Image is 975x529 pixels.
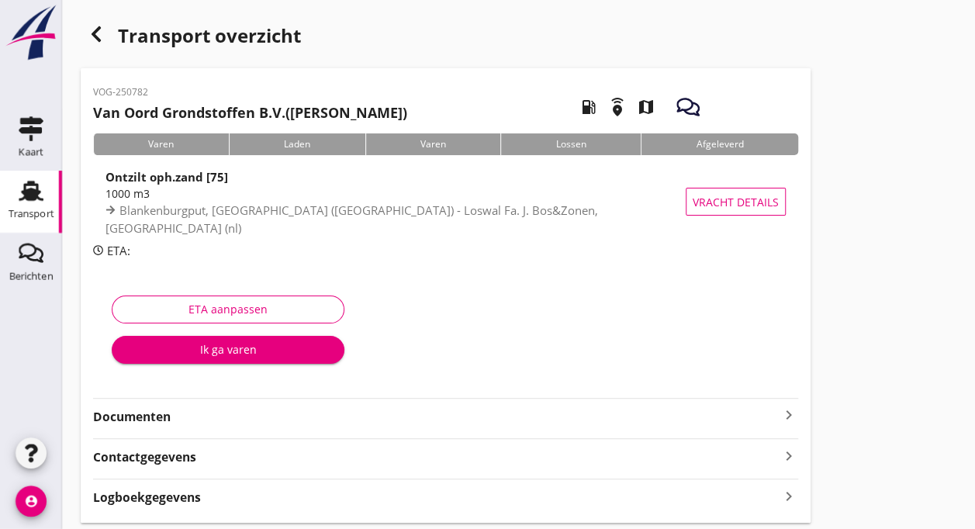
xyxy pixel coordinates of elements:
[9,209,54,219] div: Transport
[500,133,641,155] div: Lossen
[105,185,693,202] div: 1000 m3
[112,296,344,323] button: ETA aanpassen
[686,188,786,216] button: Vracht details
[596,85,639,129] i: emergency_share
[567,85,610,129] i: local_gas_station
[16,486,47,517] i: account_circle
[124,341,332,358] div: Ik ga varen
[125,301,331,317] div: ETA aanpassen
[93,102,407,123] h2: ([PERSON_NAME])
[780,445,798,466] i: keyboard_arrow_right
[105,202,598,236] span: Blankenburgput, [GEOGRAPHIC_DATA] ([GEOGRAPHIC_DATA]) - Loswal Fa. J. Bos&Zonen, [GEOGRAPHIC_DATA...
[93,489,201,507] strong: Logboekgegevens
[780,406,798,424] i: keyboard_arrow_right
[112,336,344,364] button: Ik ga varen
[93,408,780,426] strong: Documenten
[365,133,501,155] div: Varen
[19,147,43,157] div: Kaart
[693,194,779,210] span: Vracht details
[780,486,798,507] i: keyboard_arrow_right
[93,448,196,466] strong: Contactgegevens
[229,133,365,155] div: Laden
[93,168,798,236] a: Ontzilt oph.zand [75]1000 m3Blankenburgput, [GEOGRAPHIC_DATA] ([GEOGRAPHIC_DATA]) - Loswal Fa. J....
[624,85,667,129] i: map
[105,169,228,185] strong: Ontzilt oph.zand [75]
[93,85,407,99] p: VOG-250782
[93,133,229,155] div: Varen
[9,271,54,281] div: Berichten
[641,133,798,155] div: Afgeleverd
[3,4,59,61] img: logo-small.a267ee39.svg
[107,243,130,258] span: ETA:
[93,103,285,122] strong: Van Oord Grondstoffen B.V.
[81,19,811,56] div: Transport overzicht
